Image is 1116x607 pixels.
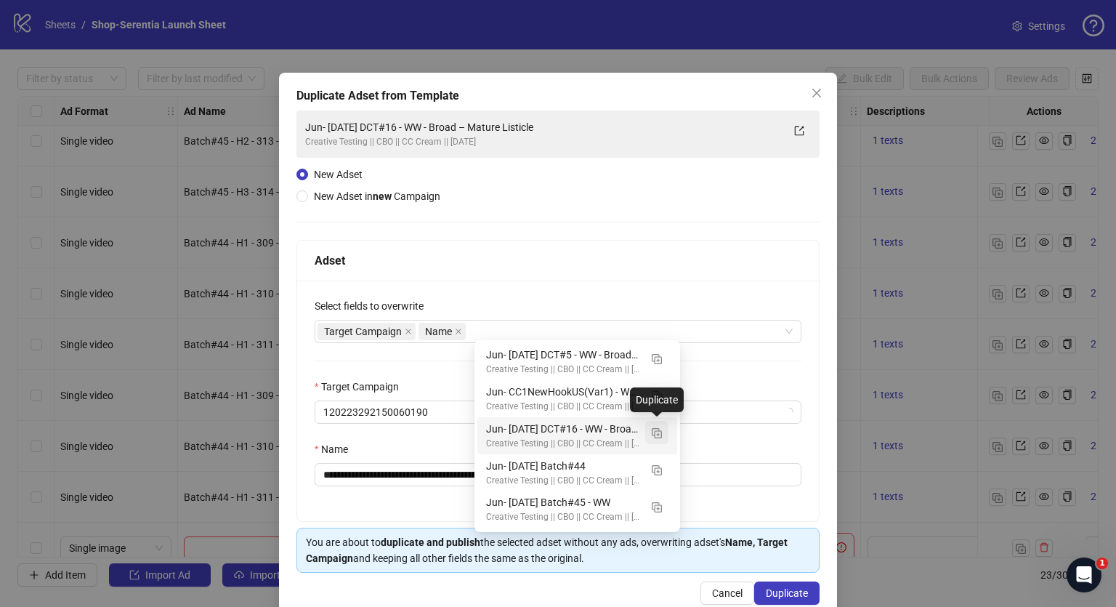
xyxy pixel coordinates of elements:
[486,421,639,437] div: Jun- [DATE] DCT#16 - WW - Broad – Mature Listicle
[477,454,677,491] div: Jun- August 04 Batch#44
[315,298,433,314] label: Select fields to overwrite
[645,347,668,370] button: Duplicate
[477,343,677,380] div: Jun- Sep 14 DCT#5 - WW - Broad – Image Ads
[324,323,402,339] span: Target Campaign
[315,379,408,395] label: Target Campaign
[645,494,668,518] button: Duplicate
[405,328,412,335] span: close
[811,87,822,99] span: close
[486,474,639,488] div: Creative Testing || CBO || CC Cream || [DATE]
[652,354,662,364] img: Duplicate
[766,587,808,599] span: Duplicate
[486,384,639,400] div: Jun- CC1NewHookUS(Var1) - WW - Broad – Mature Listicle
[305,119,782,135] div: Jun- [DATE] DCT#16 - WW - Broad – Mature Listicle
[314,169,363,180] span: New Adset
[296,87,820,105] div: Duplicate Adset from Template
[323,401,793,423] span: 120223292150060190
[1067,558,1101,592] iframe: Intercom live chat
[455,328,462,335] span: close
[645,458,668,481] button: Duplicate
[783,406,796,419] span: loading
[630,387,684,412] div: Duplicate
[315,441,357,457] label: Name
[652,428,662,438] img: Duplicate
[700,582,754,605] button: Cancel
[318,323,416,340] span: Target Campaign
[315,463,801,486] input: Name
[477,491,677,528] div: Jun- August 04 Batch#45 - WW
[486,363,639,377] div: Creative Testing || CBO || CC Cream || [DATE]
[381,536,480,548] strong: duplicate and publish
[306,534,810,566] div: You are about to the selected adset without any ads, overwriting adset's and keeping all other fi...
[477,417,677,454] div: Jun- May 28 DCT#16 - WW - Broad – Mature Listicle
[486,458,639,474] div: Jun- [DATE] Batch#44
[418,323,466,340] span: Name
[645,421,668,444] button: Duplicate
[477,380,677,417] div: Jun- CC1NewHookUS(Var1) - WW - Broad – Mature Listicle
[652,465,662,475] img: Duplicate
[477,528,677,565] div: Champions
[486,400,639,414] div: Creative Testing || CBO || CC Cream || [DATE]
[805,81,828,105] button: Close
[652,502,662,512] img: Duplicate
[486,510,639,524] div: Creative Testing || CBO || CC Cream || [DATE]
[486,494,639,510] div: Jun- [DATE] Batch#45 - WW
[486,347,639,363] div: Jun- [DATE] DCT#5 - WW - Broad – Image Ads
[306,536,788,564] strong: Name, Target Campaign
[645,384,668,407] button: Duplicate
[712,587,743,599] span: Cancel
[373,190,392,202] strong: new
[305,135,782,149] div: Creative Testing || CBO || CC Cream || [DATE]
[794,126,804,136] span: export
[425,323,452,339] span: Name
[314,190,440,202] span: New Adset in Campaign
[754,582,820,605] button: Duplicate
[1096,558,1108,569] span: 1
[315,252,801,270] div: Adset
[486,437,639,451] div: Creative Testing || CBO || CC Cream || [DATE]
